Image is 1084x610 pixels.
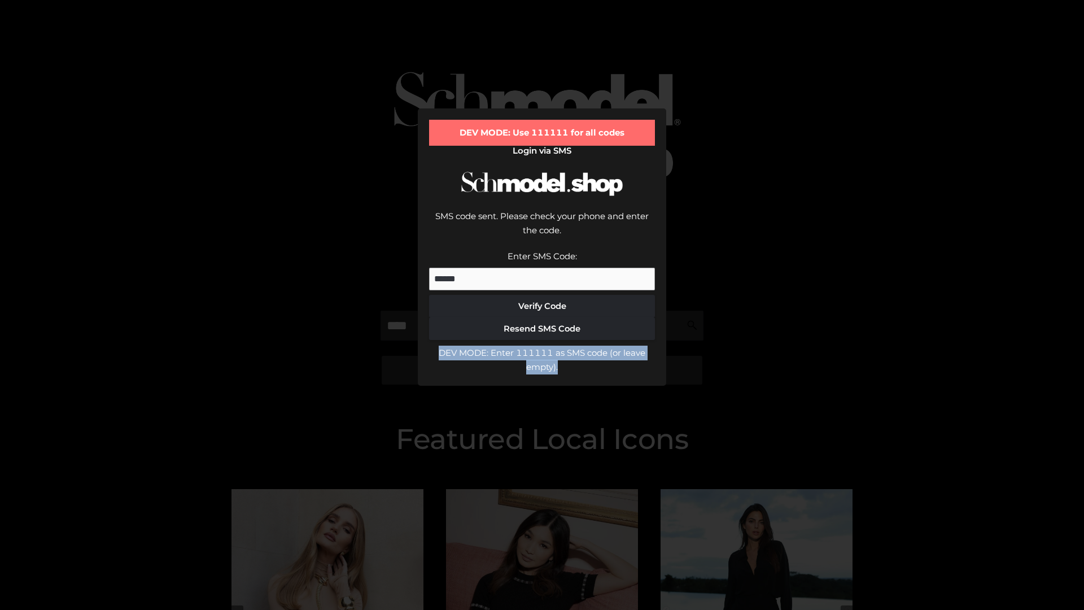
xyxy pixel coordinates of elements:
button: Verify Code [429,295,655,317]
h2: Login via SMS [429,146,655,156]
div: DEV MODE: Use 111111 for all codes [429,120,655,146]
div: DEV MODE: Enter 111111 as SMS code (or leave empty). [429,346,655,374]
img: Schmodel Logo [457,162,627,206]
button: Resend SMS Code [429,317,655,340]
label: Enter SMS Code: [508,251,577,262]
div: SMS code sent. Please check your phone and enter the code. [429,209,655,249]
